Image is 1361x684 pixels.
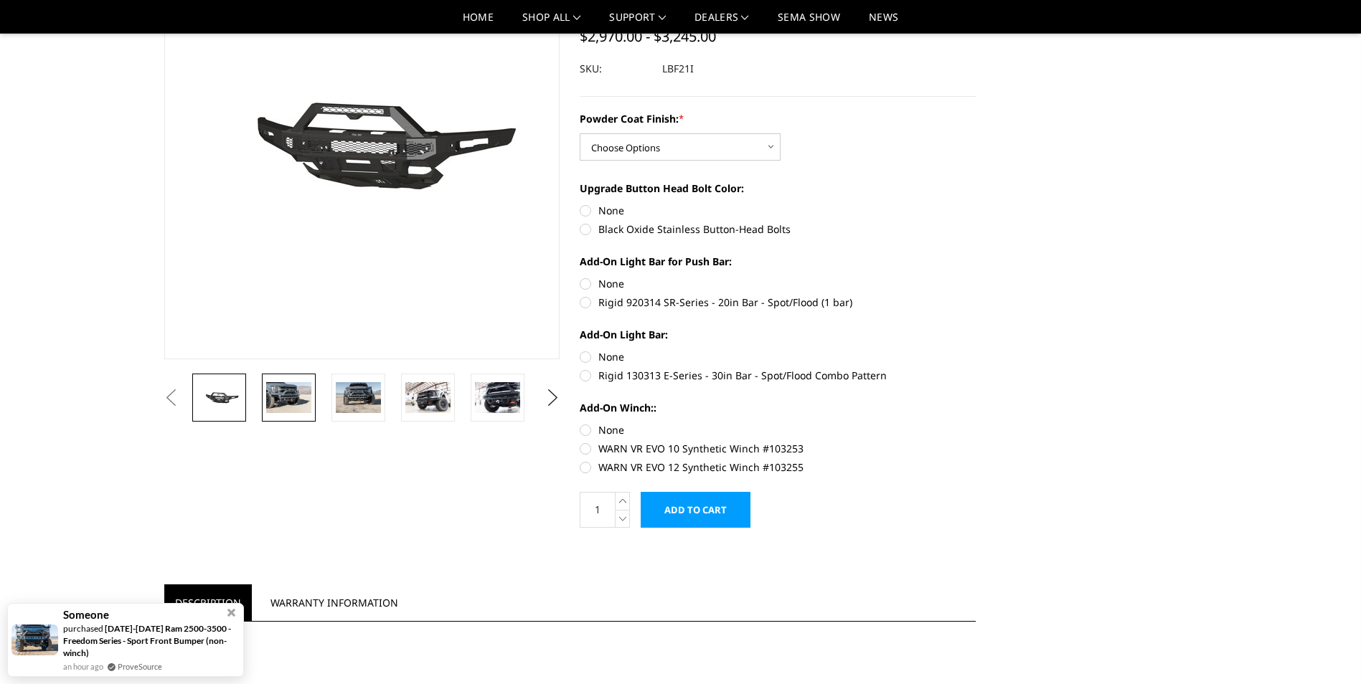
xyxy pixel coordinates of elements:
label: Upgrade Button Head Bolt Color: [580,181,976,196]
label: None [580,422,976,437]
a: [DATE]-[DATE] Ram 2500-3500 - Freedom Series - Sport Front Bumper (non-winch) [63,623,231,658]
dt: SKU: [580,56,651,82]
label: None [580,203,976,218]
a: News [869,12,898,33]
a: Home [463,12,494,33]
a: Support [609,12,666,33]
label: WARN VR EVO 12 Synthetic Winch #103255 [580,460,976,475]
img: 2021-2025 Ford Raptor - Freedom Series - Baja Front Bumper (winch mount) [336,382,381,412]
button: Next [542,387,563,409]
button: Previous [161,387,182,409]
span: purchased [63,623,103,634]
span: $2,970.00 - $3,245.00 [580,27,716,46]
label: Add-On Light Bar: [580,327,976,342]
img: 2021-2025 Ford Raptor - Freedom Series - Baja Front Bumper (winch mount) [405,382,451,412]
a: ProveSource [118,660,162,673]
label: WARN VR EVO 10 Synthetic Winch #103253 [580,441,976,456]
label: Powder Coat Finish: [580,111,976,126]
a: Description [164,584,252,621]
label: Add-On Winch:: [580,400,976,415]
span: an hour ago [63,660,103,673]
a: Dealers [694,12,749,33]
input: Add to Cart [641,492,750,528]
img: 2021-2025 Ford Raptor - Freedom Series - Baja Front Bumper (winch mount) [266,382,311,412]
dd: LBF21I [662,56,694,82]
span: Someone [63,609,109,621]
label: Add-On Light Bar for Push Bar: [580,254,976,269]
label: None [580,349,976,364]
a: shop all [522,12,580,33]
label: Black Oxide Stainless Button-Head Bolts [580,222,976,237]
a: Warranty Information [260,584,409,621]
img: provesource social proof notification image [11,624,58,655]
img: 2021-2025 Ford Raptor - Freedom Series - Baja Front Bumper (winch mount) [475,382,520,412]
label: Rigid 130313 E-Series - 30in Bar - Spot/Flood Combo Pattern [580,368,976,383]
label: None [580,276,976,291]
label: Rigid 920314 SR-Series - 20in Bar - Spot/Flood (1 bar) [580,295,976,310]
a: SEMA Show [778,12,840,33]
